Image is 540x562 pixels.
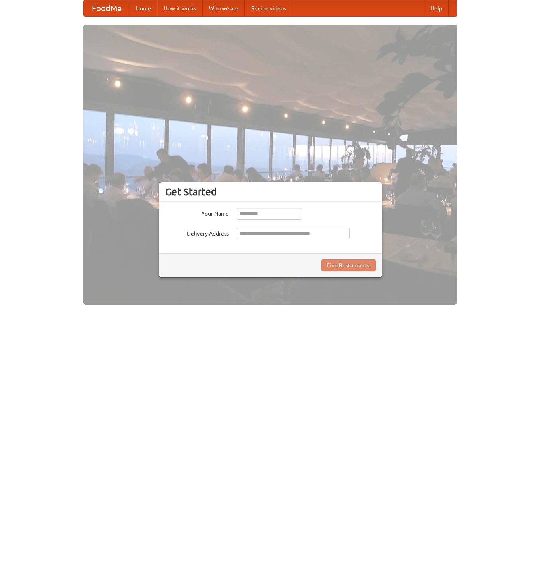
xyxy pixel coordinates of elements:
[165,208,229,218] label: Your Name
[165,228,229,238] label: Delivery Address
[84,0,130,16] a: FoodMe
[157,0,203,16] a: How it works
[130,0,157,16] a: Home
[321,259,376,271] button: Find Restaurants!
[165,186,376,198] h3: Get Started
[245,0,292,16] a: Recipe videos
[203,0,245,16] a: Who we are
[424,0,449,16] a: Help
